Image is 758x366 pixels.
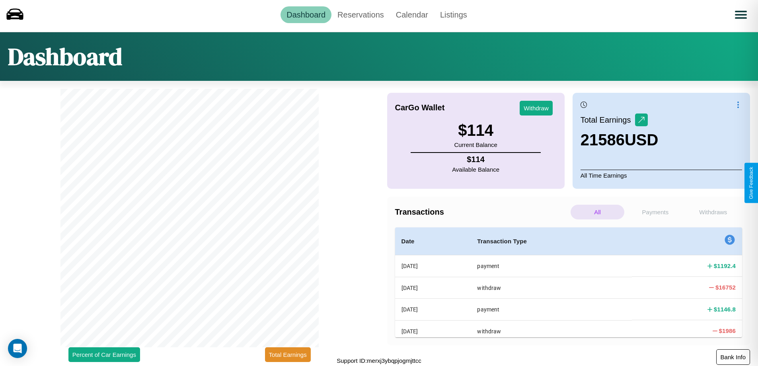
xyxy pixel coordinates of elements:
[520,101,553,115] button: Withdraw
[454,121,497,139] h3: $ 114
[471,255,632,277] th: payment
[748,167,754,199] div: Give Feedback
[581,113,635,127] p: Total Earnings
[686,205,740,219] p: Withdraws
[719,327,736,335] h4: $ 1986
[395,277,471,298] th: [DATE]
[337,355,421,366] p: Support ID: merxj3ybqpjogmjttcc
[401,237,465,246] h4: Date
[730,4,752,26] button: Open menu
[331,6,390,23] a: Reservations
[8,40,122,73] h1: Dashboard
[716,349,750,365] button: Bank Info
[390,6,434,23] a: Calendar
[471,299,632,320] th: payment
[8,339,27,358] div: Open Intercom Messenger
[581,170,742,181] p: All Time Earnings
[395,207,569,217] h4: Transactions
[471,320,632,342] th: withdraw
[628,205,682,219] p: Payments
[395,103,445,112] h4: CarGo Wallet
[581,131,659,149] h3: 21586 USD
[395,255,471,277] th: [DATE]
[477,237,625,246] h4: Transaction Type
[714,262,736,270] h4: $ 1192.4
[68,347,140,362] button: Percent of Car Earnings
[714,305,736,313] h4: $ 1146.8
[281,6,331,23] a: Dashboard
[452,155,499,164] h4: $ 114
[471,277,632,298] th: withdraw
[452,164,499,175] p: Available Balance
[434,6,473,23] a: Listings
[395,299,471,320] th: [DATE]
[395,320,471,342] th: [DATE]
[454,139,497,150] p: Current Balance
[571,205,624,219] p: All
[715,283,736,292] h4: $ 16752
[265,347,311,362] button: Total Earnings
